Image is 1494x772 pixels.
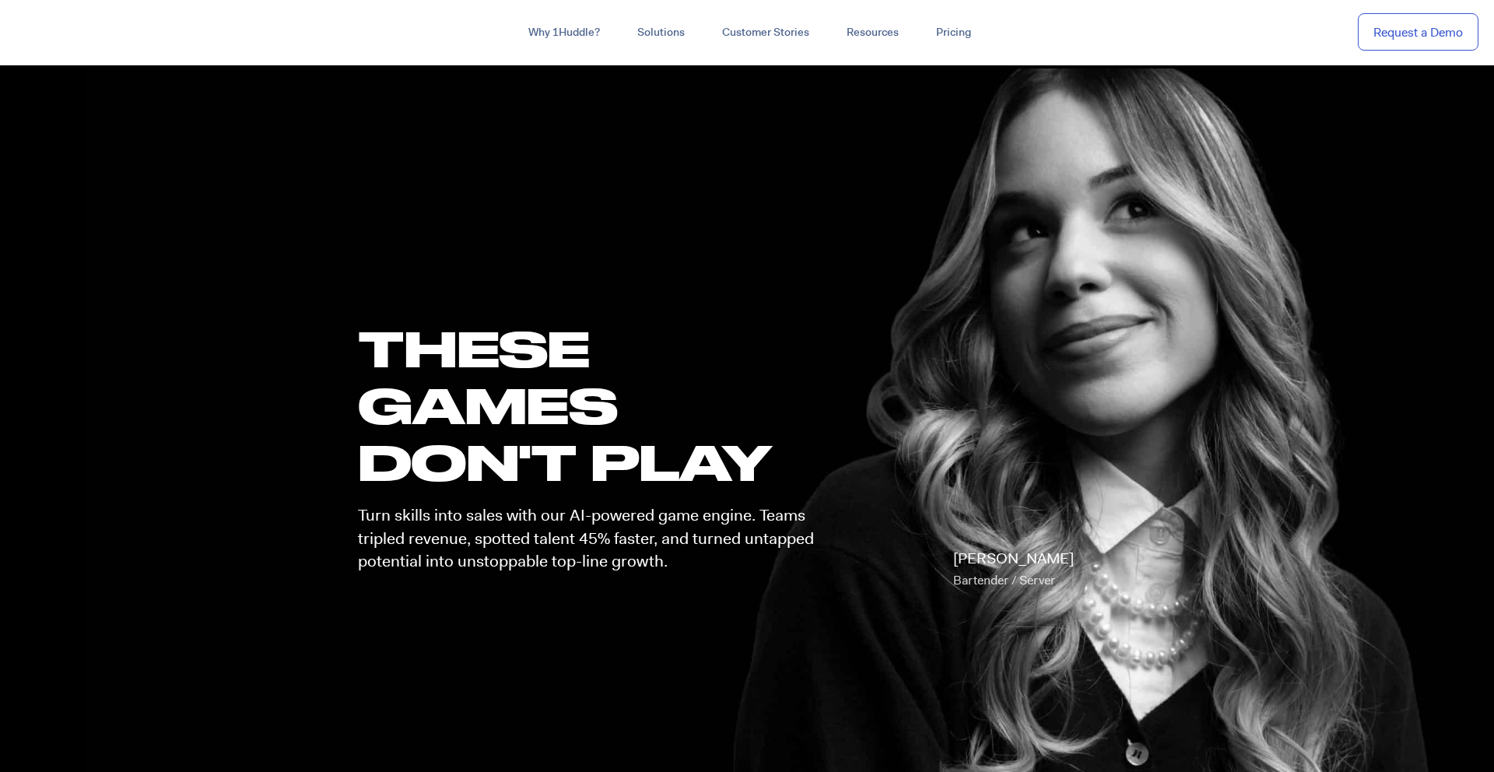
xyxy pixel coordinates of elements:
[16,17,127,47] img: ...
[917,19,990,47] a: Pricing
[1358,13,1478,51] a: Request a Demo
[619,19,703,47] a: Solutions
[358,320,828,491] h1: these GAMES DON'T PLAY
[703,19,828,47] a: Customer Stories
[953,572,1055,588] span: Bartender / Server
[953,548,1074,591] p: [PERSON_NAME]
[510,19,619,47] a: Why 1Huddle?
[358,504,828,573] p: Turn skills into sales with our AI-powered game engine. Teams tripled revenue, spotted talent 45%...
[828,19,917,47] a: Resources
